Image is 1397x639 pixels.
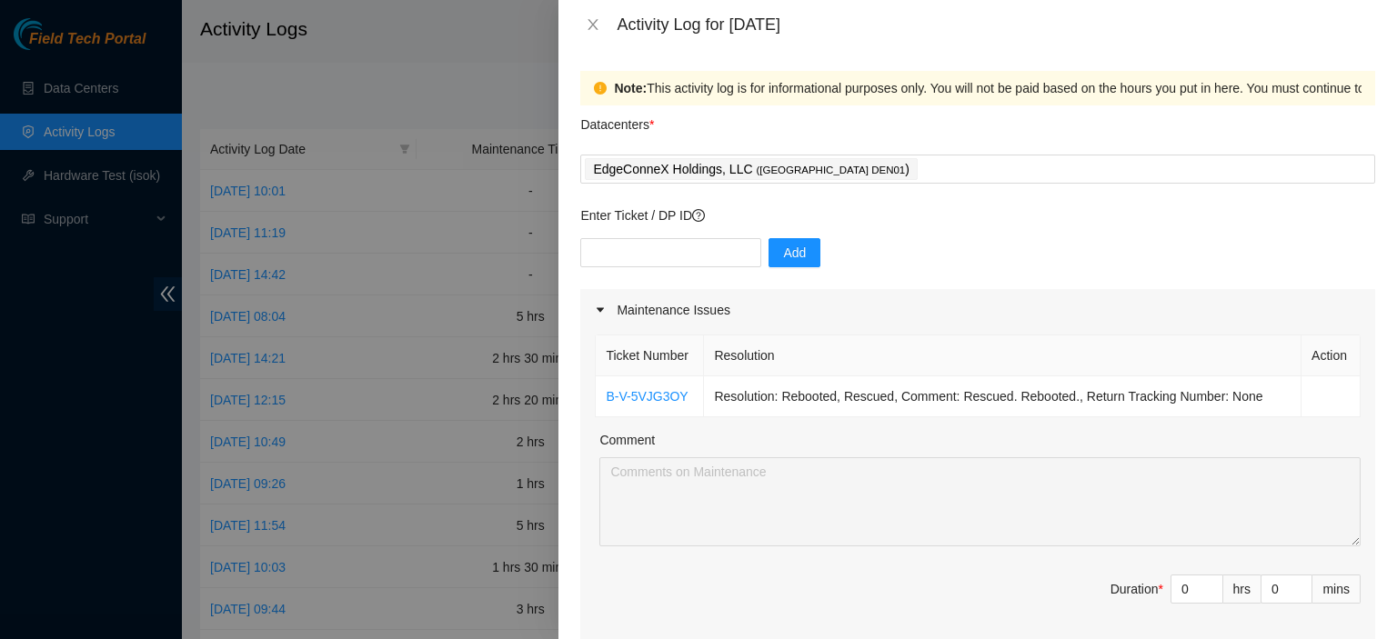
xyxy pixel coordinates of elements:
[580,16,606,34] button: Close
[614,78,647,98] strong: Note:
[769,238,820,267] button: Add
[1223,574,1261,604] div: hrs
[580,289,1375,331] div: Maintenance Issues
[704,335,1302,376] th: Resolution
[756,165,905,175] span: ( [GEOGRAPHIC_DATA] DEN01
[783,243,806,263] span: Add
[595,305,606,315] span: caret-right
[617,15,1375,35] div: Activity Log for [DATE]
[593,159,910,180] p: EdgeConneX Holdings, LLC )
[1302,335,1361,376] th: Action
[606,389,688,404] a: B-V-5VJG3OY
[586,17,600,32] span: close
[692,209,705,222] span: question-circle
[704,376,1302,417] td: Resolution: Rebooted, Rescued, Comment: Rescued. Rebooted., Return Tracking Number: None
[599,430,655,450] label: Comment
[1111,579,1163,599] div: Duration
[580,105,654,135] p: Datacenters
[1312,574,1361,604] div: mins
[599,457,1361,546] textarea: Comment
[580,205,1375,225] p: Enter Ticket / DP ID
[596,335,704,376] th: Ticket Number
[594,82,607,95] span: exclamation-circle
